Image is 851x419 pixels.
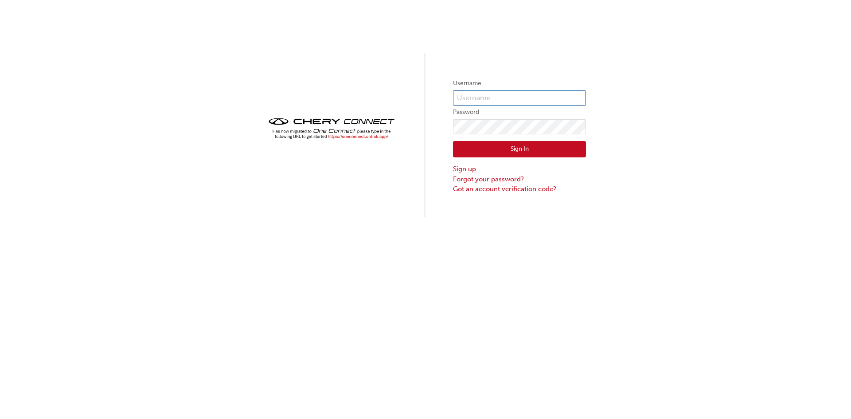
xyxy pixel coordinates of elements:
label: Password [453,107,586,117]
button: Sign In [453,141,586,158]
input: Username [453,90,586,106]
label: Username [453,78,586,89]
a: Got an account verification code? [453,184,586,194]
img: cheryconnect [265,115,398,141]
a: Forgot your password? [453,174,586,184]
a: Sign up [453,164,586,174]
